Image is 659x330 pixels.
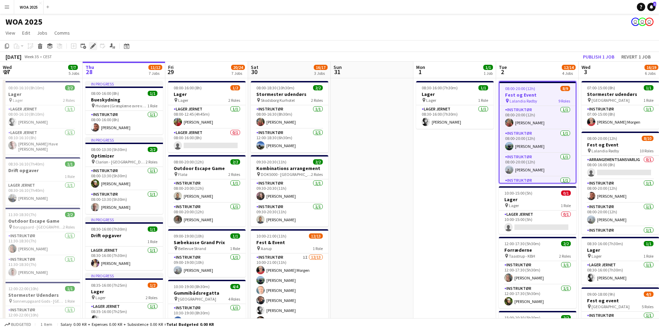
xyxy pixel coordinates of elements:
[314,71,327,76] div: 3 Jobs
[416,64,425,70] span: Mon
[251,105,328,129] app-card-role: Instruktør1/108:00-16:30 (8h30m)[PERSON_NAME]
[43,54,52,59] div: CEST
[509,203,519,208] span: Lager
[592,304,630,309] span: [GEOGRAPHIC_DATA]
[85,303,163,326] app-card-role: Lager Jernet1/108:35-16:00 (7h25m)[PERSON_NAME]
[582,226,659,250] app-card-role: Instruktør1/108:00-20:00 (12h)
[146,295,157,300] span: 2 Roles
[168,179,246,203] app-card-role: Instruktør1/108:00-20:00 (12h)[PERSON_NAME]
[230,246,240,251] span: 1 Role
[148,65,162,70] span: 11/12
[3,256,80,279] app-card-role: Instruktør1/111:30-18:30 (7h)[PERSON_NAME]
[230,85,240,90] span: 1/2
[6,17,43,27] h1: WOA 2025
[558,98,570,104] span: 9 Roles
[333,64,342,70] span: Sun
[174,85,202,90] span: 08:00-16:00 (8h)
[34,28,50,37] a: Jobs
[14,0,44,14] button: WOA 2025
[251,129,328,152] app-card-role: Instruktør1/112:00-18:30 (6h30m)[PERSON_NAME]
[174,233,204,239] span: 09:00-19:00 (10h)
[642,304,653,309] span: 5 Roles
[416,91,494,97] h3: Lager
[174,159,204,164] span: 08:00-20:00 (12h)
[478,98,488,103] span: 1 Role
[313,159,323,164] span: 2/2
[85,64,94,70] span: Thu
[13,298,65,304] span: Sonnerupgaard Gods - [GEOGRAPHIC_DATA]
[499,247,576,253] h3: Forræderne
[166,322,214,327] span: Total Budgeted 0.00 KR
[251,203,328,226] app-card-role: Instruktør1/109:30-20:30 (11h)[PERSON_NAME]
[499,186,576,234] app-job-card: 10:00-15:00 (5h)0/1Lager Lager1 RoleLager Jernet0/110:00-15:00 (5h)
[52,28,73,37] a: Comms
[230,284,240,289] span: 4/4
[256,159,286,164] span: 09:30-20:30 (11h)
[91,147,127,152] span: 08:00-13:30 (5h30m)
[95,103,147,108] span: Hvidøre (Græsplæne ovre ved [GEOGRAPHIC_DATA])
[174,284,210,289] span: 10:30-19:00 (8h30m)
[91,283,127,288] span: 08:35-16:00 (7h25m)
[416,105,494,129] app-card-role: Lager Jernet1/108:30-16:00 (7h30m)[PERSON_NAME]
[499,237,576,308] div: 12:00-17:30 (5h30m)2/2Forræderne Taastrup - KBH2 RolesInstruktør1/112:00-17:30 (5h30m)[PERSON_NAM...
[147,239,157,244] span: 1 Role
[250,68,258,76] span: 30
[500,106,576,130] app-card-role: Instruktør1/108:00-20:00 (12h)[PERSON_NAME]
[85,217,163,270] div: In progress08:30-16:00 (7h30m)1/1Drift opgaver1 RoleLager Jernet1/108:30-16:00 (7h30m)[PERSON_NAME]
[499,211,576,234] app-card-role: Lager Jernet0/110:00-15:00 (5h)
[251,155,328,226] app-job-card: 09:30-20:30 (11h)2/2Kombinations arrangement DOK5000 - [GEOGRAPHIC_DATA]2 RolesInstruktør1/109:30...
[582,132,659,234] app-job-card: 08:00-20:00 (12h)8/10Fest og Event Lalandia Rødby10 RolesArrangementsansvarlig0/108:00-16:00 (8h)...
[11,322,31,327] span: Budgeted
[314,65,328,70] span: 16/17
[84,68,94,76] span: 28
[313,85,323,90] span: 2/2
[499,261,576,285] app-card-role: Instruktør1/112:00-17:30 (5h30m)[PERSON_NAME]
[228,172,240,177] span: 2 Roles
[65,85,75,90] span: 2/2
[19,28,33,37] a: Edit
[13,98,23,103] span: Lager
[146,159,157,164] span: 2 Roles
[85,288,163,295] h3: Lager
[644,85,653,90] span: 1/1
[168,290,246,296] h3: Gummibådsregatta
[148,147,157,152] span: 2/2
[332,68,342,76] span: 31
[168,81,246,152] div: 08:00-16:00 (8h)1/2Lager Lager2 RolesLager Jernet1/108:00-12:45 (4h45m)[PERSON_NAME]Lager Jernet0...
[416,81,494,129] app-job-card: 08:30-16:00 (7h30m)1/1Lager Lager1 RoleLager Jernet1/108:30-16:00 (7h30m)[PERSON_NAME]
[91,91,119,96] span: 08:00-16:00 (8h)
[3,91,80,97] h3: Lager
[582,81,659,129] app-job-card: 07:00-15:00 (8h)1/1Stormester udendørs [GEOGRAPHIC_DATA]1 RoleInstruktør1/107:00-15:00 (8h)[PERSO...
[561,241,571,246] span: 2/2
[582,156,659,179] app-card-role: Arrangementsansvarlig0/108:00-16:00 (8h)
[643,98,653,103] span: 1 Role
[582,142,659,148] h3: Fest og Event
[85,81,163,134] app-job-card: In progress08:00-16:00 (8h)1/1Bueskydning Hvidøre (Græsplæne ovre ved [GEOGRAPHIC_DATA])1 RoleIns...
[638,18,647,26] app-user-avatar: Drift Drift
[582,237,659,285] app-job-card: 08:30-16:00 (7h30m)1/1Lager Lager1 RoleLager Jernet1/108:30-16:00 (7h30m)[PERSON_NAME]
[3,282,80,330] app-job-card: 12:00-22:00 (10h)1/1Stormester Udendørs Sonnerupgaard Gods - [GEOGRAPHIC_DATA]1 RoleInstruktør1/1...
[147,103,157,108] span: 1 Role
[148,283,157,288] span: 1/2
[478,85,488,90] span: 1/1
[580,52,617,61] button: Publish 1 job
[85,247,163,270] app-card-role: Lager Jernet1/108:30-16:00 (7h30m)[PERSON_NAME]
[168,64,174,70] span: Fri
[149,71,162,76] div: 7 Jobs
[85,167,163,190] app-card-role: Instruktør1/108:00-13:30 (5h30m)[PERSON_NAME]
[3,167,80,173] h3: Drift opgaver
[645,18,653,26] app-user-avatar: Drift Drift
[85,273,163,278] div: In progress
[261,246,272,251] span: Aarup
[168,165,246,171] h3: Outdoor Escape Game
[559,253,571,259] span: 2 Roles
[644,241,653,246] span: 1/1
[499,64,507,70] span: Tue
[85,153,163,159] h3: Optimizer
[261,98,295,103] span: Skodsborg Kurhotel
[3,81,80,154] app-job-card: 08:00-16:10 (8h10m)2/2Lager Lager2 RolesLager Jernet1/108:00-16:10 (8h10m)[PERSON_NAME]Lager Jern...
[168,129,246,152] app-card-role: Lager Jernet0/108:00-16:00 (8h)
